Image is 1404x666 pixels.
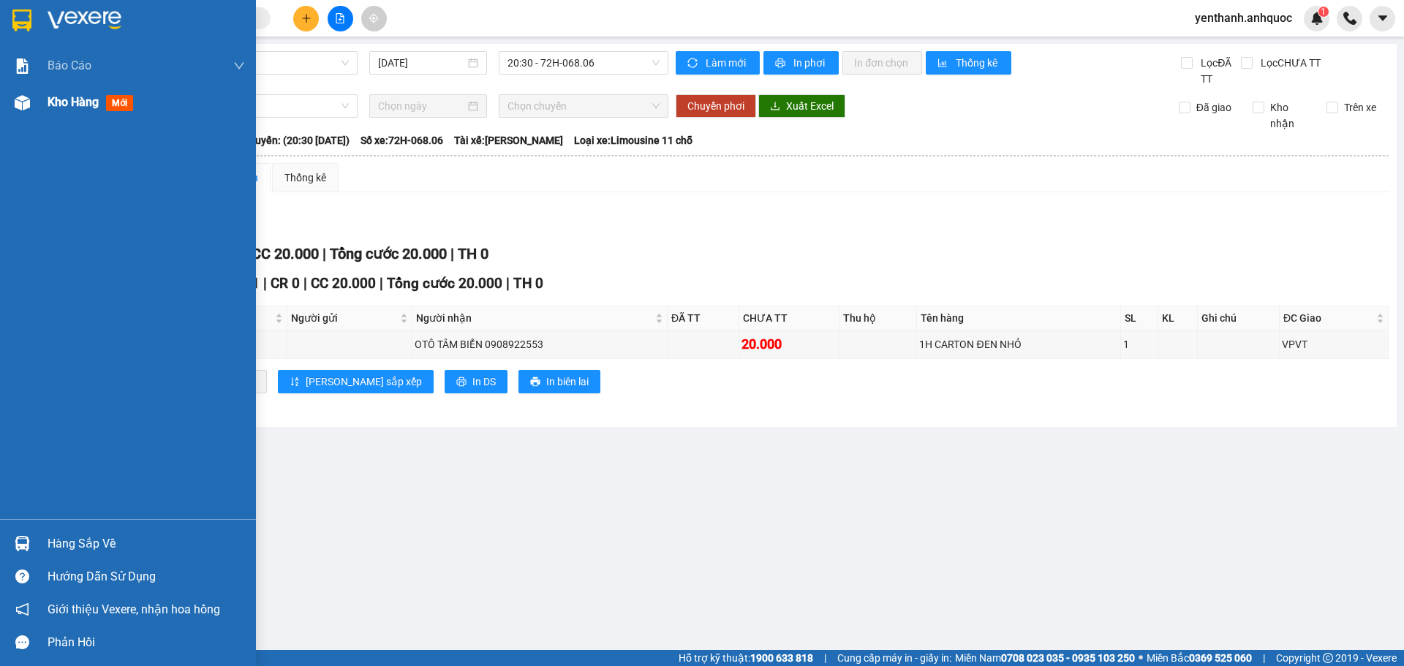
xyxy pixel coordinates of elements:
[786,98,834,114] span: Xuất Excel
[758,94,845,118] button: downloadXuất Excel
[507,52,660,74] span: 20:30 - 72H-068.06
[233,60,245,72] span: down
[837,650,951,666] span: Cung cấp máy in - giấy in:
[1255,55,1323,71] span: Lọc CHƯA TT
[456,376,467,388] span: printer
[1001,652,1135,664] strong: 0708 023 035 - 0935 103 250
[454,132,563,148] span: Tài xế: [PERSON_NAME]
[1318,7,1329,17] sup: 1
[15,602,29,616] span: notification
[293,6,319,31] button: plus
[687,58,700,69] span: sync
[15,635,29,649] span: message
[445,370,507,393] button: printerIn DS
[311,275,376,292] span: CC 20.000
[48,632,245,654] div: Phản hồi
[330,245,447,262] span: Tổng cước 20.000
[676,51,760,75] button: syncLàm mới
[450,245,454,262] span: |
[252,245,319,262] span: CC 20.000
[546,374,589,390] span: In biên lai
[1195,55,1240,87] span: Lọc ĐÃ TT
[1123,336,1155,352] div: 1
[301,13,312,23] span: plus
[263,275,267,292] span: |
[361,6,387,31] button: aim
[839,306,918,330] th: Thu hộ
[1323,653,1333,663] span: copyright
[361,132,443,148] span: Số xe: 72H-068.06
[919,336,1117,352] div: 1H CARTON ĐEN NHỎ
[842,51,922,75] button: In đơn chọn
[458,245,488,262] span: TH 0
[15,536,30,551] img: warehouse-icon
[1190,99,1237,116] span: Đã giao
[1121,306,1158,330] th: SL
[518,370,600,393] button: printerIn biên lai
[48,56,91,75] span: Báo cáo
[328,6,353,31] button: file-add
[917,306,1120,330] th: Tên hàng
[1183,9,1304,27] span: yenthanh.anhquoc
[1343,12,1356,25] img: phone-icon
[763,51,839,75] button: printerIn phơi
[48,566,245,588] div: Hướng dẫn sử dụng
[48,95,99,109] span: Kho hàng
[574,132,692,148] span: Loại xe: Limousine 11 chỗ
[306,374,422,390] span: [PERSON_NAME] sắp xếp
[676,94,756,118] button: Chuyển phơi
[506,275,510,292] span: |
[15,58,30,74] img: solution-icon
[472,374,496,390] span: In DS
[378,98,465,114] input: Chọn ngày
[793,55,827,71] span: In phơi
[284,170,326,186] div: Thống kê
[1310,12,1324,25] img: icon-new-feature
[15,569,29,583] span: question-circle
[290,376,300,388] span: sort-ascending
[1376,12,1389,25] span: caret-down
[12,10,31,31] img: logo-vxr
[322,245,326,262] span: |
[369,13,379,23] span: aim
[955,650,1135,666] span: Miền Nam
[770,101,780,113] span: download
[706,55,748,71] span: Làm mới
[48,600,220,618] span: Giới thiệu Vexere, nhận hoa hồng
[106,95,133,111] span: mới
[416,310,652,326] span: Người nhận
[775,58,788,69] span: printer
[668,306,739,330] th: ĐÃ TT
[48,533,245,555] div: Hàng sắp về
[1139,655,1143,661] span: ⚪️
[937,58,950,69] span: bar-chart
[1147,650,1252,666] span: Miền Bắc
[303,275,307,292] span: |
[1370,6,1395,31] button: caret-down
[378,55,465,71] input: 12/08/2025
[513,275,543,292] span: TH 0
[243,132,350,148] span: Chuyến: (20:30 [DATE])
[1282,336,1386,352] div: VPVT
[1283,310,1373,326] span: ĐC Giao
[1263,650,1265,666] span: |
[291,310,398,326] span: Người gửi
[679,650,813,666] span: Hỗ trợ kỹ thuật:
[415,336,665,352] div: OTÔ TÂM BIỂN 0908922553
[335,13,345,23] span: file-add
[1189,652,1252,664] strong: 0369 525 060
[530,376,540,388] span: printer
[271,275,300,292] span: CR 0
[1321,7,1326,17] span: 1
[824,650,826,666] span: |
[1198,306,1280,330] th: Ghi chú
[956,55,1000,71] span: Thống kê
[380,275,383,292] span: |
[741,334,837,355] div: 20.000
[1264,99,1316,132] span: Kho nhận
[387,275,502,292] span: Tổng cước 20.000
[750,652,813,664] strong: 1900 633 818
[1158,306,1197,330] th: KL
[278,370,434,393] button: sort-ascending[PERSON_NAME] sắp xếp
[926,51,1011,75] button: bar-chartThống kê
